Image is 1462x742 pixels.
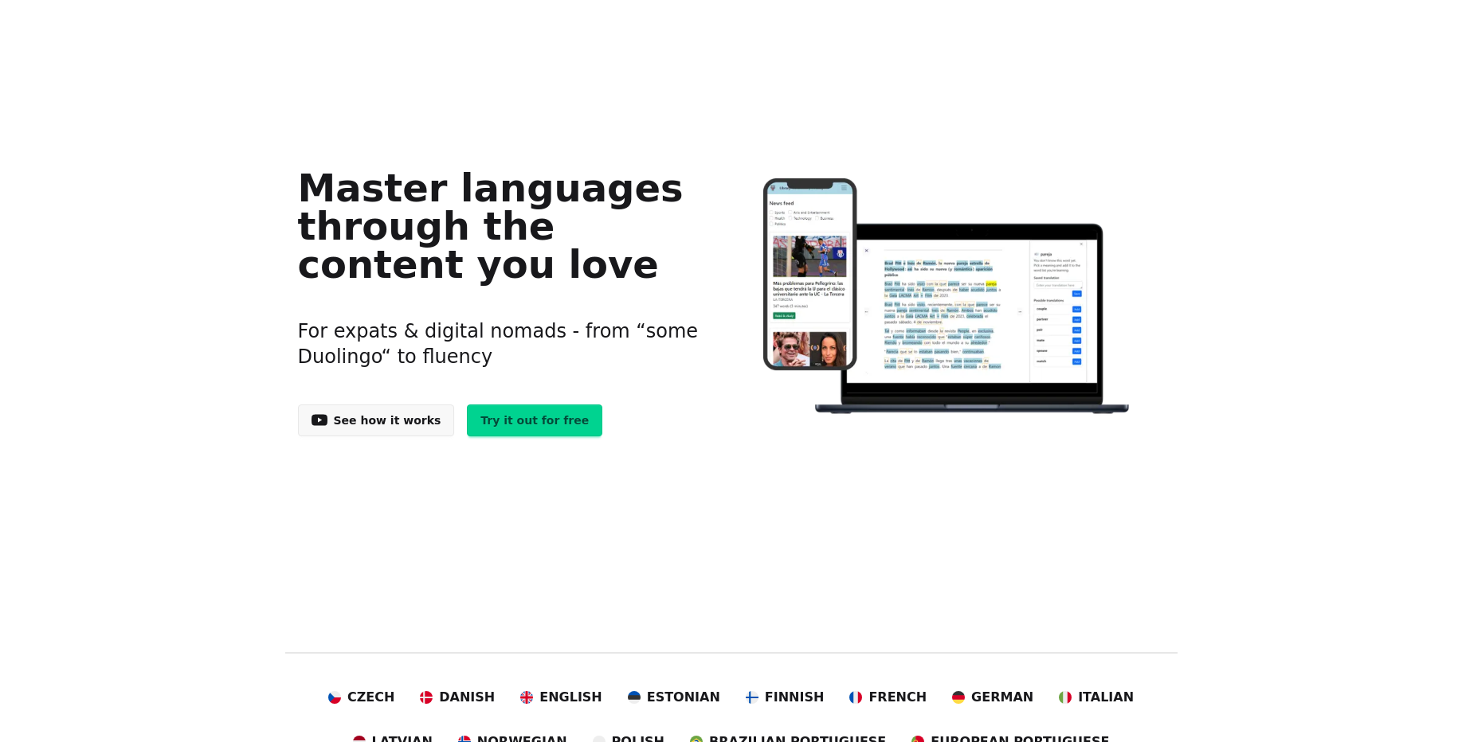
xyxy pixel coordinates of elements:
[539,688,602,707] span: English
[1078,688,1134,707] span: Italian
[731,178,1164,416] img: Learn languages online
[439,688,495,707] span: Danish
[298,404,455,436] a: See how it works
[746,688,825,707] a: Finnish
[420,688,495,707] a: Danish
[971,688,1033,707] span: German
[298,299,707,389] h3: For expats & digital nomads - from “some Duolingo“ to fluency
[520,688,602,707] a: English
[1059,688,1134,707] a: Italian
[298,169,707,283] h1: Master languages through the content you love
[952,688,1033,707] a: German
[849,688,927,707] a: French
[647,688,720,707] span: Estonian
[868,688,927,707] span: French
[347,688,394,707] span: Czech
[628,688,720,707] a: Estonian
[328,688,394,707] a: Czech
[467,404,602,436] a: Try it out for free
[765,688,825,707] span: Finnish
